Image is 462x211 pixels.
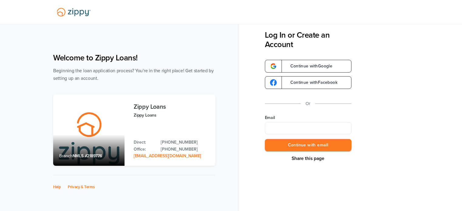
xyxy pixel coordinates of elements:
a: Office Phone: 512-975-2947 [161,146,209,153]
button: Share This Page [290,155,326,162]
a: google-logoContinue withGoogle [265,60,351,73]
span: Continue with Google [284,64,333,68]
p: Zippy Loans [134,112,209,119]
p: Office: [134,146,155,153]
span: Branch [59,153,73,158]
a: Direct Phone: 512-975-2947 [161,139,209,146]
p: Or [306,100,310,107]
span: NMLS #2189776 [73,153,102,158]
h3: Log In or Create an Account [265,30,351,49]
img: google-logo [270,79,277,86]
button: Continue with email [265,139,351,151]
label: Email [265,115,351,121]
span: Beginning the loan application process? You're in the right place! Get started by setting up an a... [53,68,214,81]
a: Privacy & Terms [68,185,95,189]
h3: Zippy Loans [134,104,209,110]
span: Continue with Facebook [284,80,337,85]
h1: Welcome to Zippy Loans! [53,53,215,63]
img: Lender Logo [53,5,94,19]
p: Direct: [134,139,155,146]
a: google-logoContinue withFacebook [265,76,351,89]
img: google-logo [270,63,277,70]
a: Help [53,185,61,189]
input: Email Address [265,122,351,134]
a: Email Address: zippyguide@zippymh.com [134,153,201,158]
